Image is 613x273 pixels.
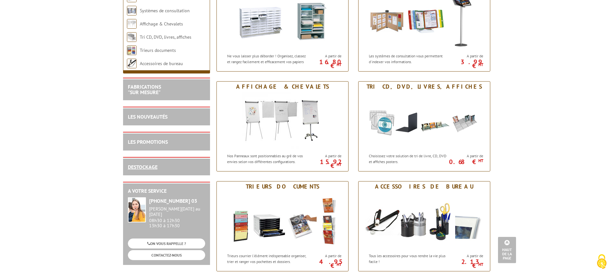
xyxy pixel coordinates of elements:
[358,181,490,271] a: Accessoires de bureau Accessoires de bureau Tous les accessoires pour vous rendre la vie plus fac...
[127,59,137,68] img: Accessoires de bureau
[478,262,483,267] sup: HT
[227,53,307,70] p: Ne vous laisser plus déborder ! Organisez, classez et rangez facilement et efficacement vos papie...
[149,198,197,204] strong: [PHONE_NUMBER] 03
[218,83,347,90] div: Affichage & Chevalets
[337,62,341,67] sup: HT
[128,83,161,96] a: FABRICATIONS"Sur Mesure"
[149,206,205,217] div: [PERSON_NAME][DATE] au [DATE]
[140,8,190,14] a: Systèmes de consultation
[140,61,183,66] a: Accessoires de bureau
[216,181,349,271] a: Trieurs documents Trieurs documents Trieurs courrier l'élément indispensable organiser, trier et ...
[127,45,137,55] img: Trieurs documents
[223,192,342,250] img: Trieurs documents
[128,197,146,222] img: widget-service.jpg
[360,183,488,190] div: Accessoires de bureau
[128,139,168,145] a: LES PROMOTIONS
[128,239,205,249] a: ON VOUS RAPPELLE ?
[498,237,516,263] a: Haut de la page
[447,60,483,68] p: 3.99 €
[447,260,483,268] p: 2.13 €
[358,81,490,171] a: Tri CD, DVD, livres, affiches Tri CD, DVD, livres, affiches Choisissez votre solution de tri de l...
[360,83,488,90] div: Tri CD, DVD, livres, affiches
[369,153,449,164] p: Choisissez votre solution de tri de livre, CD, DVD et affiches posters.
[242,92,322,150] img: Affichage & Chevalets
[149,206,205,229] div: 08h30 à 12h30 13h30 à 17h30
[478,62,483,67] sup: HT
[447,160,483,164] p: 0.68 €
[337,262,341,267] sup: HT
[369,53,449,64] p: Les systèmes de consultation vous permettent d'indexer vos informations.
[478,158,483,163] sup: HT
[127,19,137,29] img: Affichage & Chevalets
[127,32,137,42] img: Tri CD, DVD, livres, affiches
[128,113,168,120] a: LES NOUVEAUTÉS
[128,250,205,260] a: CONTACTEZ-NOUS
[309,153,341,159] span: A partir de
[365,192,484,250] img: Accessoires de bureau
[127,6,137,15] img: Systèmes de consultation
[227,153,307,164] p: Nos Panneaux sont positionnables au gré de vos envies selon vos différentes configurations.
[594,254,610,270] img: Cookies (fenêtre modale)
[227,253,307,264] p: Trieurs courrier l'élément indispensable organiser, trier et ranger vos pochettes et dossiers.
[450,153,483,159] span: A partir de
[128,164,158,170] a: DESTOCKAGE
[216,81,349,171] a: Affichage & Chevalets Affichage & Chevalets Nos Panneaux sont positionnables au gré de vos envies...
[140,47,176,53] a: Trieurs documents
[590,251,613,273] button: Cookies (fenêtre modale)
[140,34,191,40] a: Tri CD, DVD, livres, affiches
[305,60,341,68] p: 16.80 €
[309,253,341,258] span: A partir de
[140,21,183,27] a: Affichage & Chevalets
[369,253,449,264] p: Tous les accessoires pour vous rendre la vie plus facile !
[450,54,483,59] span: A partir de
[128,188,205,194] h2: A votre service
[450,253,483,258] span: A partir de
[365,92,484,150] img: Tri CD, DVD, livres, affiches
[218,183,347,190] div: Trieurs documents
[337,162,341,167] sup: HT
[305,160,341,168] p: 15.92 €
[305,260,341,268] p: 4.95 €
[309,54,341,59] span: A partir de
